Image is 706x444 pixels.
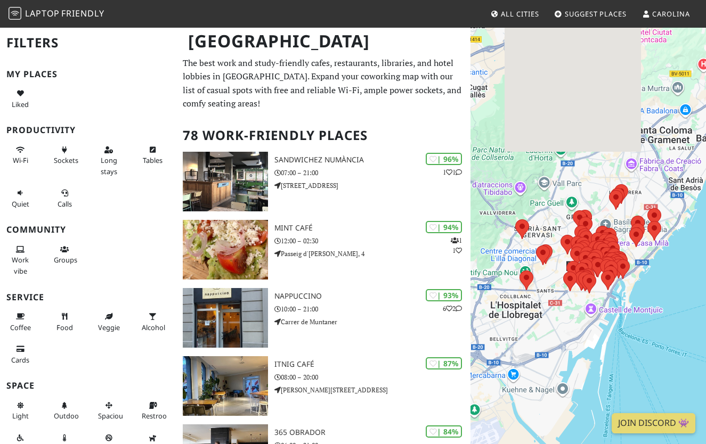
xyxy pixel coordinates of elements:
[12,255,29,275] span: People working
[51,184,79,212] button: Calls
[51,141,79,169] button: Sockets
[550,4,631,23] a: Suggest Places
[95,397,123,425] button: Spacious
[6,381,170,391] h3: Space
[451,235,462,256] p: 1 1
[443,303,462,314] p: 6 2
[54,155,78,165] span: Power sockets
[501,9,539,19] span: All Cities
[426,289,462,301] div: | 93%
[183,119,464,152] h2: 78 Work-Friendly Places
[13,155,28,165] span: Stable Wi-Fi
[183,356,268,416] img: Itnig Café
[443,167,462,177] p: 1 1
[426,357,462,369] div: | 87%
[6,184,35,212] button: Quiet
[183,56,464,111] p: The best work and study-friendly cafes, restaurants, libraries, and hotel lobbies in [GEOGRAPHIC_...
[142,411,173,421] span: Restroom
[143,155,163,165] span: Work-friendly tables
[183,152,268,211] img: SandwiChez Numància
[139,308,167,336] button: Alcohol
[6,340,35,368] button: Cards
[142,323,165,332] span: Alcohol
[6,241,35,279] button: Work vibe
[274,304,470,314] p: 10:00 – 21:00
[10,323,31,332] span: Coffee
[6,225,170,235] h3: Community
[12,100,29,109] span: Liked
[274,155,470,165] h3: SandwiChez Numància
[98,411,126,421] span: Spacious
[274,317,470,327] p: Carrer de Muntaner
[11,355,29,365] span: Credit cards
[183,220,268,279] img: Mint Café
[95,308,123,336] button: Veggie
[51,397,79,425] button: Outdoor
[58,199,72,209] span: Video/audio calls
[176,288,470,348] a: Nappuccino | 93% 62 Nappuccino 10:00 – 21:00 Carrer de Muntaner
[9,5,104,23] a: LaptopFriendly LaptopFriendly
[139,397,167,425] button: Restroom
[176,356,470,416] a: Itnig Café | 87% Itnig Café 08:00 – 20:00 [PERSON_NAME][STREET_ADDRESS]
[54,411,82,421] span: Outdoor area
[274,428,470,437] h3: 365 Obrador
[6,85,35,113] button: Liked
[54,255,77,265] span: Group tables
[51,308,79,336] button: Food
[56,323,73,332] span: Food
[274,180,470,191] p: [STREET_ADDRESS]
[274,360,470,369] h3: Itnig Café
[426,221,462,233] div: | 94%
[6,308,35,336] button: Coffee
[183,288,268,348] img: Nappuccino
[274,224,470,233] h3: Mint Café
[274,249,470,259] p: Passeig d'[PERSON_NAME], 4
[486,4,543,23] a: All Cities
[139,141,167,169] button: Tables
[51,241,79,269] button: Groups
[6,292,170,302] h3: Service
[180,27,468,56] h1: [GEOGRAPHIC_DATA]
[9,7,21,20] img: LaptopFriendly
[101,155,117,176] span: Long stays
[652,9,689,19] span: Carolina
[61,7,104,19] span: Friendly
[274,385,470,395] p: [PERSON_NAME][STREET_ADDRESS]
[638,4,694,23] a: Carolina
[565,9,627,19] span: Suggest Places
[98,323,120,332] span: Veggie
[12,411,29,421] span: Natural light
[426,425,462,438] div: | 84%
[6,125,170,135] h3: Productivity
[176,152,470,211] a: SandwiChez Numància | 96% 11 SandwiChez Numància 07:00 – 21:00 [STREET_ADDRESS]
[6,27,170,59] h2: Filters
[274,236,470,246] p: 12:00 – 02:30
[6,141,35,169] button: Wi-Fi
[612,413,695,433] a: Join Discord 👾
[426,153,462,165] div: | 96%
[274,292,470,301] h3: Nappuccino
[6,69,170,79] h3: My Places
[12,199,29,209] span: Quiet
[176,220,470,279] a: Mint Café | 94% 11 Mint Café 12:00 – 02:30 Passeig d'[PERSON_NAME], 4
[274,168,470,178] p: 07:00 – 21:00
[274,372,470,382] p: 08:00 – 20:00
[95,141,123,180] button: Long stays
[25,7,60,19] span: Laptop
[6,397,35,425] button: Light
